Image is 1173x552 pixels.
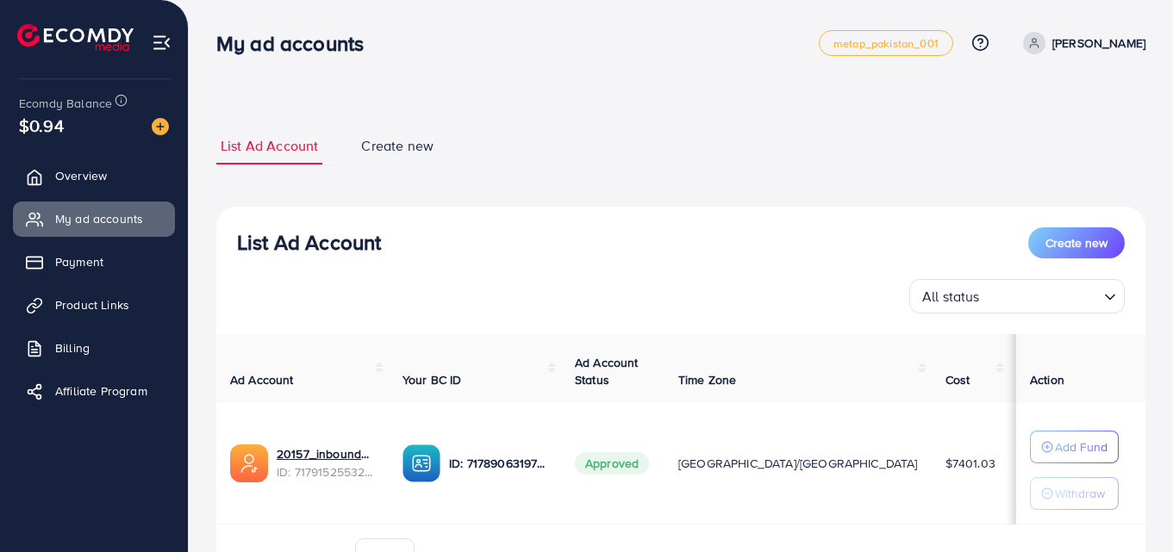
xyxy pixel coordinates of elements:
[55,382,147,400] span: Affiliate Program
[402,371,462,388] span: Your BC ID
[230,444,268,482] img: ic-ads-acc.e4c84228.svg
[833,38,939,49] span: metap_pakistan_001
[55,253,103,270] span: Payment
[1055,437,1107,457] p: Add Fund
[13,202,175,236] a: My ad accounts
[678,371,736,388] span: Time Zone
[909,279,1125,313] div: Search for option
[277,445,375,462] a: 20157_inbound_1671531817430
[1055,483,1105,504] p: Withdraw
[55,210,143,227] span: My ad accounts
[13,374,175,408] a: Affiliate Program
[1030,431,1119,463] button: Add Fund
[1045,234,1107,251] span: Create new
[945,371,970,388] span: Cost
[13,288,175,322] a: Product Links
[216,31,377,56] h3: My ad accounts
[361,136,434,156] span: Create new
[55,167,107,184] span: Overview
[449,453,547,474] p: ID: 7178906319750234114
[19,113,64,138] span: $0.94
[277,463,375,481] span: ID: 7179152553299525633
[575,354,639,388] span: Ad Account Status
[13,158,175,193] a: Overview
[1052,33,1145,53] p: [PERSON_NAME]
[230,371,294,388] span: Ad Account
[19,95,112,112] span: Ecomdy Balance
[1030,371,1064,388] span: Action
[1100,474,1160,539] iframe: Chat
[819,30,953,56] a: metap_pakistan_001
[13,331,175,365] a: Billing
[678,455,918,472] span: [GEOGRAPHIC_DATA]/[GEOGRAPHIC_DATA]
[13,245,175,279] a: Payment
[17,24,134,51] img: logo
[237,230,381,255] h3: List Ad Account
[1028,227,1125,258] button: Create new
[277,445,375,481] div: <span class='underline'>20157_inbound_1671531817430</span></br>7179152553299525633
[1030,477,1119,510] button: Withdraw
[221,136,318,156] span: List Ad Account
[575,452,649,474] span: Approved
[945,455,995,472] span: $7401.03
[55,339,90,357] span: Billing
[919,284,983,309] span: All status
[1016,32,1145,54] a: [PERSON_NAME]
[985,281,1097,309] input: Search for option
[402,444,440,482] img: ic-ba-acc.ded83a64.svg
[152,118,169,135] img: image
[55,296,129,313] span: Product Links
[152,33,172,53] img: menu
